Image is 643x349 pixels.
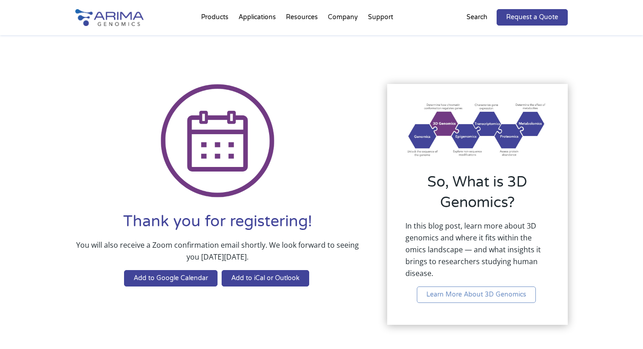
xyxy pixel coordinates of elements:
[75,239,360,270] p: You will also receive a Zoom confirmation email shortly. We look forward to seeing you [DATE][DATE].
[75,9,144,26] img: Arima-Genomics-logo
[467,11,487,23] p: Search
[161,84,275,198] img: Icon Calendar
[222,270,309,286] a: Add to iCal or Outlook
[497,9,568,26] a: Request a Quote
[75,211,360,239] h1: Thank you for registering!
[124,270,218,286] a: Add to Google Calendar
[405,172,550,220] h2: So, What is 3D Genomics?
[417,286,536,303] a: Learn More About 3D Genomics
[405,220,550,286] p: In this blog post, learn more about 3D genomics and where it fits within the omics landscape — an...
